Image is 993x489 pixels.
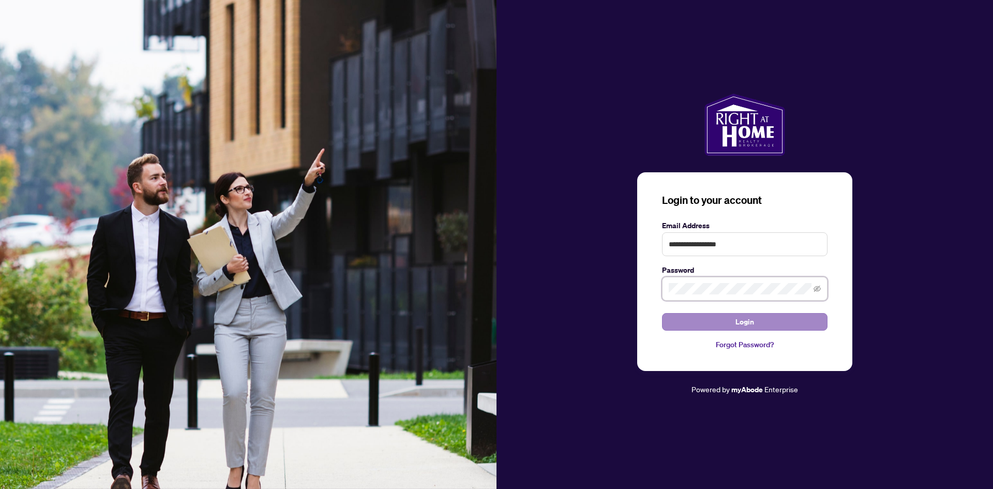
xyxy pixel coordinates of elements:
a: Forgot Password? [662,339,827,350]
span: Login [735,314,754,330]
label: Password [662,264,827,276]
button: Login [662,313,827,331]
span: Enterprise [764,384,798,394]
span: Powered by [691,384,730,394]
label: Email Address [662,220,827,231]
a: myAbode [731,384,763,395]
img: ma-logo [704,94,785,156]
h3: Login to your account [662,193,827,208]
span: eye-invisible [814,285,821,292]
